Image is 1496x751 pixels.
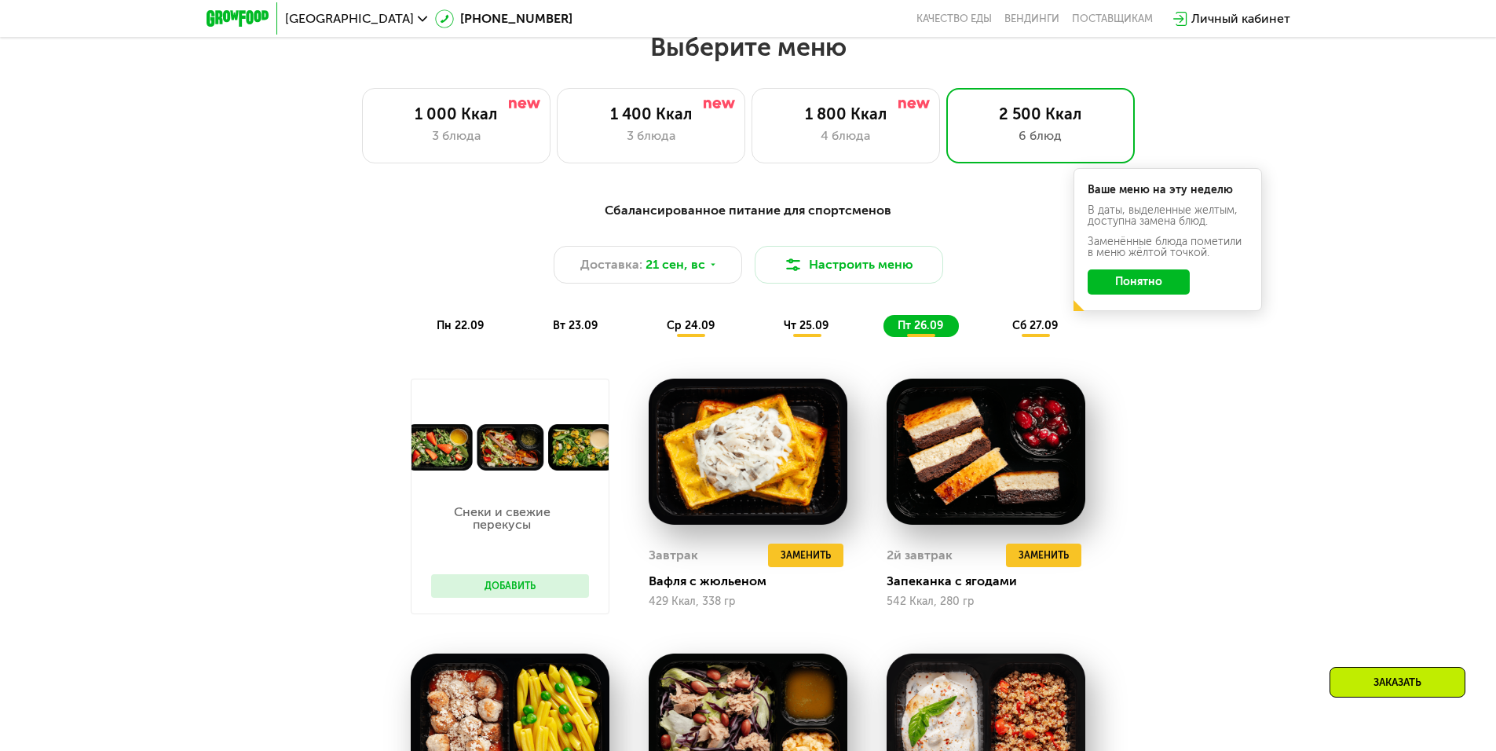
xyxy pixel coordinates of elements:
div: 6 блюд [963,126,1118,145]
span: сб 27.09 [1012,319,1058,332]
div: В даты, выделенные желтым, доступна замена блюд. [1088,205,1248,227]
span: 21 сен, вс [646,255,705,274]
div: 542 Ккал, 280 гр [887,595,1085,608]
span: вт 23.09 [553,319,598,332]
div: поставщикам [1072,13,1153,25]
div: 3 блюда [573,126,729,145]
div: Сбалансированное питание для спортсменов [283,201,1213,221]
button: Заменить [768,544,843,567]
div: 429 Ккал, 338 гр [649,595,847,608]
div: Завтрак [649,544,698,567]
span: [GEOGRAPHIC_DATA] [285,13,414,25]
span: Доставка: [580,255,642,274]
span: пт 26.09 [898,319,943,332]
button: Заменить [1006,544,1081,567]
div: Личный кабинет [1191,9,1290,28]
button: Добавить [431,574,589,598]
span: Заменить [1019,548,1069,563]
div: 1 400 Ккал [573,104,729,123]
div: 2й завтрак [887,544,953,567]
a: [PHONE_NUMBER] [435,9,572,28]
span: пн 22.09 [437,319,484,332]
div: 3 блюда [379,126,534,145]
div: Заказать [1330,667,1465,698]
div: Вафля с жюльеном [649,573,860,589]
a: Вендинги [1004,13,1059,25]
span: Заменить [781,548,831,563]
div: Ваше меню на эту неделю [1088,185,1248,196]
button: Понятно [1088,269,1190,295]
p: Снеки и свежие перекусы [431,506,573,531]
div: 2 500 Ккал [963,104,1118,123]
span: чт 25.09 [784,319,828,332]
a: Качество еды [916,13,992,25]
div: Заменённые блюда пометили в меню жёлтой точкой. [1088,236,1248,258]
div: 1 800 Ккал [768,104,924,123]
div: 4 блюда [768,126,924,145]
div: 1 000 Ккал [379,104,534,123]
h2: Выберите меню [50,31,1446,63]
button: Настроить меню [755,246,943,284]
div: Запеканка с ягодами [887,573,1098,589]
span: ср 24.09 [667,319,715,332]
